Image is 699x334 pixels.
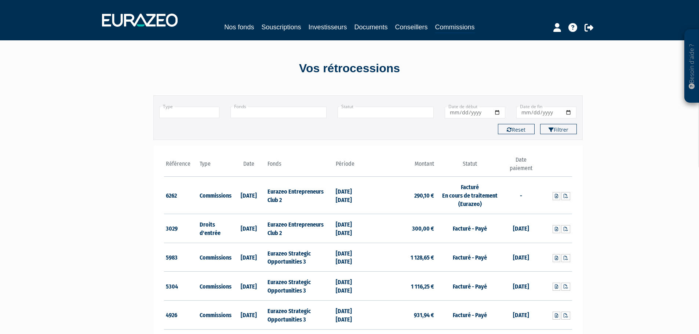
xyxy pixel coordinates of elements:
td: [DATE] [DATE] [334,214,368,243]
td: Eurazeo Strategic Opportunities 3 [266,243,334,272]
td: [DATE] [DATE] [334,177,368,214]
td: [DATE] [504,243,538,272]
td: 1 128,65 € [368,243,436,272]
td: Facturé - Payé [436,214,504,243]
td: [DATE] [504,300,538,329]
th: Référence [164,156,198,177]
th: Montant [368,156,436,177]
td: [DATE] [232,243,266,272]
td: [DATE] [504,272,538,301]
th: Date [232,156,266,177]
button: Reset [498,124,535,134]
td: Commissions [198,300,232,329]
th: Période [334,156,368,177]
div: Vos rétrocessions [141,60,559,77]
a: Conseillers [395,22,428,32]
td: 4926 [164,300,198,329]
td: [DATE] [504,214,538,243]
a: Commissions [435,22,475,33]
td: [DATE] [DATE] [334,272,368,301]
td: Facturé - Payé [436,243,504,272]
td: 931,94 € [368,300,436,329]
th: Statut [436,156,504,177]
td: [DATE] [232,177,266,214]
a: Investisseurs [308,22,347,32]
img: 1732889491-logotype_eurazeo_blanc_rvb.png [102,14,178,27]
td: Eurazeo Entrepreneurs Club 2 [266,177,334,214]
td: Eurazeo Strategic Opportunities 3 [266,300,334,329]
th: Date paiement [504,156,538,177]
td: [DATE] [232,300,266,329]
td: [DATE] [232,214,266,243]
p: Besoin d'aide ? [688,33,696,99]
td: [DATE] [DATE] [334,300,368,329]
td: 5304 [164,272,198,301]
td: 5983 [164,243,198,272]
th: Fonds [266,156,334,177]
td: Commissions [198,177,232,214]
td: Eurazeo Strategic Opportunities 3 [266,272,334,301]
button: Filtrer [540,124,577,134]
td: Commissions [198,272,232,301]
td: 300,00 € [368,214,436,243]
td: 6262 [164,177,198,214]
td: [DATE] [DATE] [334,243,368,272]
td: - [504,177,538,214]
td: Droits d'entrée [198,214,232,243]
a: Nos fonds [224,22,254,32]
th: Type [198,156,232,177]
td: Commissions [198,243,232,272]
td: Facturé En cours de traitement (Eurazeo) [436,177,504,214]
td: [DATE] [232,272,266,301]
td: Eurazeo Entrepreneurs Club 2 [266,214,334,243]
td: Facturé - Payé [436,300,504,329]
td: 1 116,25 € [368,272,436,301]
a: Documents [354,22,388,32]
td: 290,10 € [368,177,436,214]
td: 3029 [164,214,198,243]
td: Facturé - Payé [436,272,504,301]
a: Souscriptions [261,22,301,32]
